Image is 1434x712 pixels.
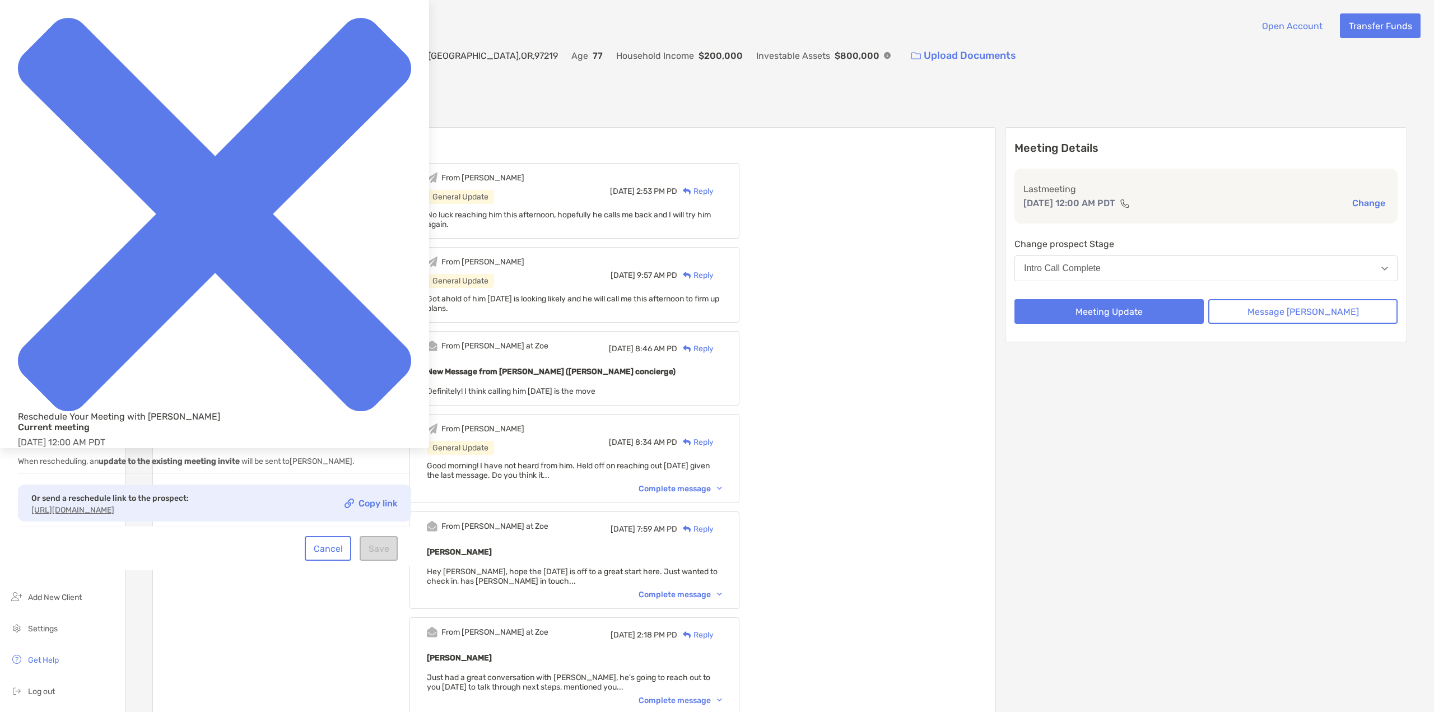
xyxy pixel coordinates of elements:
img: Copy link icon [344,499,354,508]
h4: Current meeting [18,422,411,432]
a: Copy link [344,499,398,508]
p: Or send a reschedule link to the prospect: [31,491,189,505]
b: update to the existing meeting invite [99,457,240,466]
div: Reschedule Your Meeting with [PERSON_NAME] [18,411,411,422]
img: close modal icon [18,18,411,411]
p: When rescheduling, an will be sent to [PERSON_NAME] . [18,454,411,468]
div: [DATE] 12:00 AM PDT [18,422,411,473]
button: Cancel [305,536,351,561]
